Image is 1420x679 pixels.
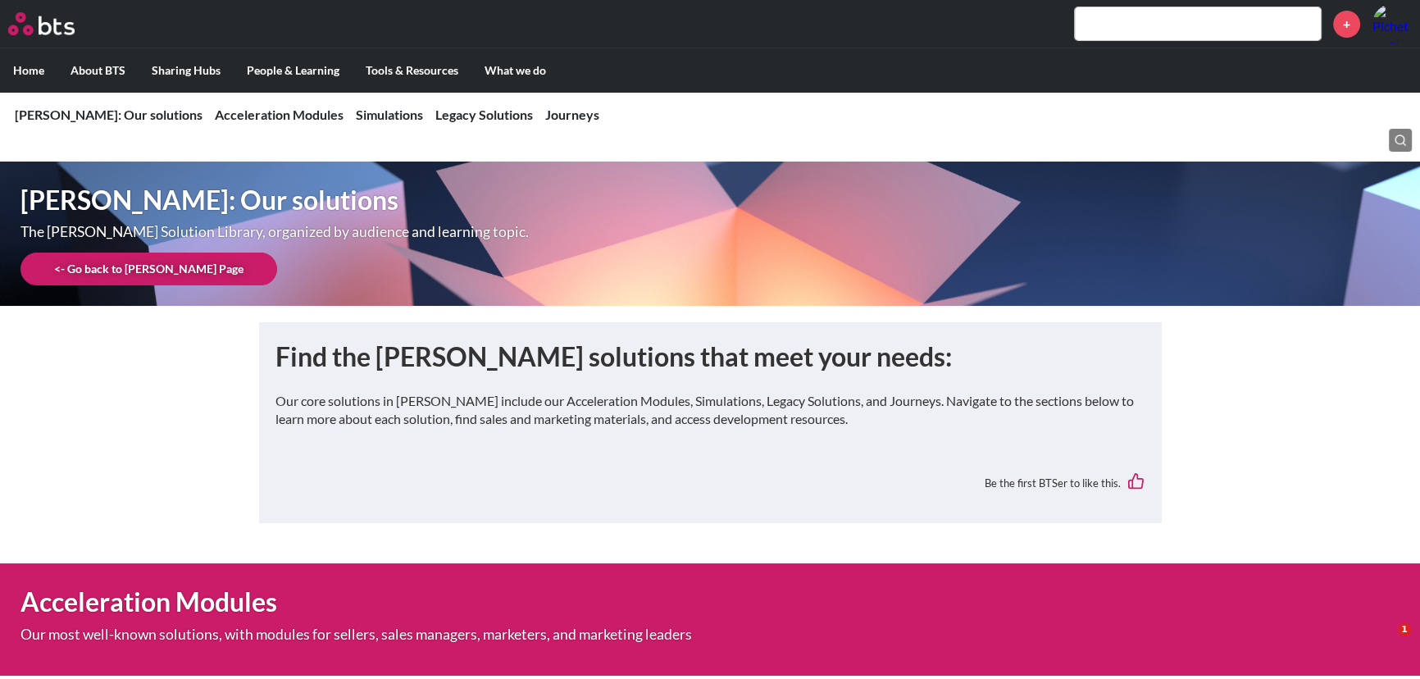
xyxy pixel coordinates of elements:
a: [PERSON_NAME]: Our solutions [15,107,203,122]
span: 1 [1398,623,1411,636]
div: Be the first BTSer to like this. [275,461,1145,506]
img: Pichet Danthainum [1372,4,1412,43]
a: Go home [8,12,105,35]
img: BTS Logo [8,12,75,35]
label: Tools & Resources [353,49,471,92]
label: What we do [471,49,559,92]
label: About BTS [57,49,139,92]
p: The [PERSON_NAME] Solution Library, organized by audience and learning topic. [20,225,793,239]
a: <- Go back to [PERSON_NAME] Page [20,253,277,285]
a: Profile [1372,4,1412,43]
iframe: Intercom live chat [1364,623,1404,663]
h1: [PERSON_NAME]: Our solutions [20,182,985,219]
label: People & Learning [234,49,353,92]
a: + [1333,11,1360,38]
p: Our core solutions in [PERSON_NAME] include our Acceleration Modules, Simulations, Legacy Solutio... [275,392,1145,429]
a: Journeys [545,107,599,122]
h1: Acceleration Modules [20,584,985,621]
a: Legacy Solutions [435,107,533,122]
p: Our most well-known solutions, with modules for sellers, sales managers, marketers, and marketing... [20,627,793,642]
h1: Find the [PERSON_NAME] solutions that meet your needs: [275,339,1145,376]
a: Simulations [356,107,423,122]
label: Sharing Hubs [139,49,234,92]
a: Acceleration Modules [215,107,344,122]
